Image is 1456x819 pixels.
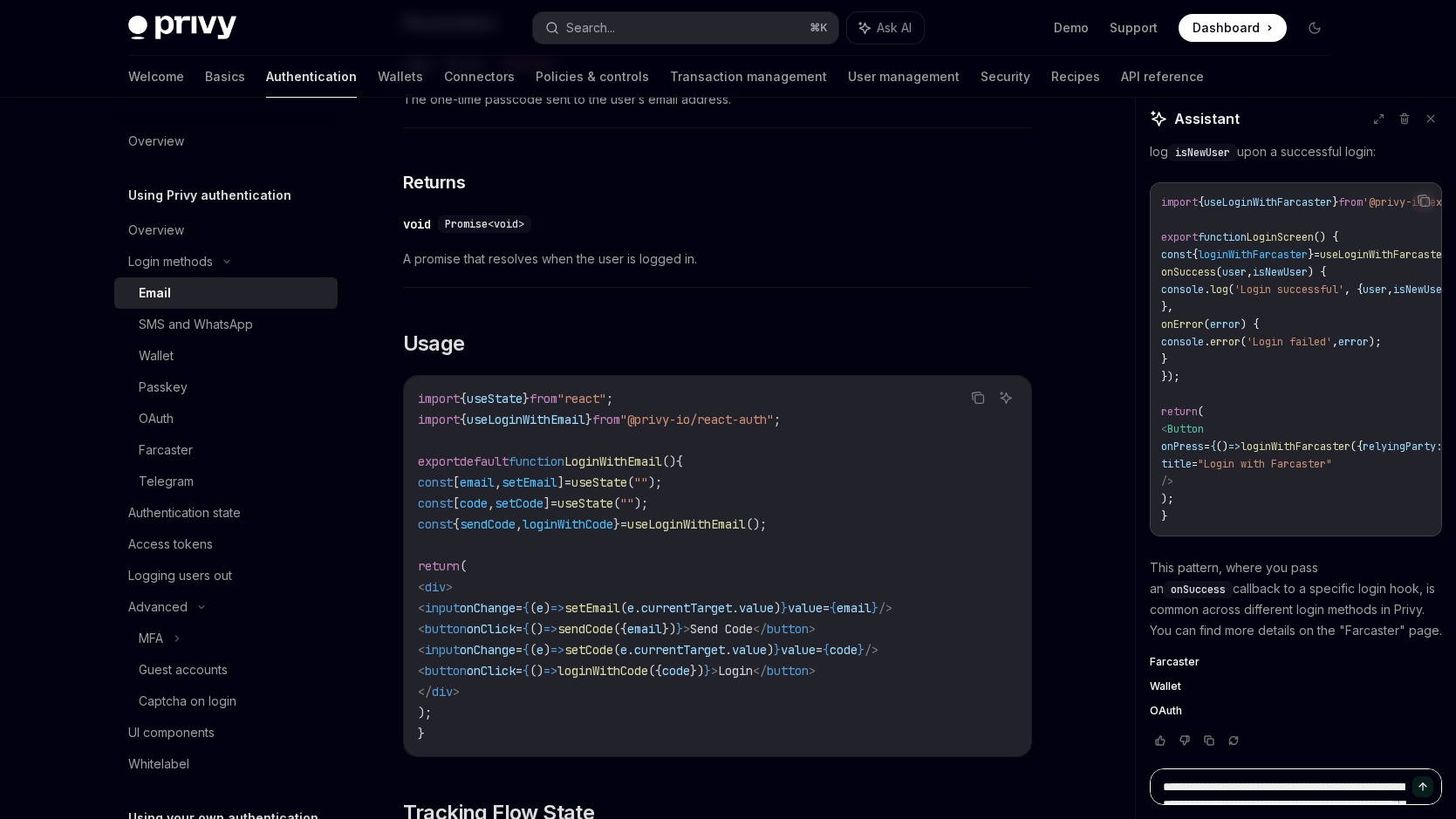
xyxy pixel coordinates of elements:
[676,621,683,637] span: }
[1332,335,1338,349] span: ,
[114,748,338,780] a: Whitelabel
[732,642,767,658] span: value
[495,474,502,490] span: ,
[683,621,690,637] span: >
[634,495,648,511] span: );
[378,56,423,98] a: Wallets
[1192,248,1198,262] span: {
[1051,56,1100,98] a: Recipes
[1412,189,1435,212] button: Copy the contents from the code block
[1204,317,1210,331] span: (
[1161,265,1216,279] span: onSuccess
[1308,248,1314,262] span: }
[114,434,338,466] a: Farcaster
[460,391,467,406] span: {
[634,474,648,490] span: ""
[114,403,338,434] a: OAuth
[627,516,746,532] span: useLoginWithEmail
[1393,283,1448,297] span: isNewUser
[585,412,592,427] span: }
[732,600,739,616] span: .
[509,454,564,469] span: function
[1204,335,1210,349] span: .
[1198,405,1204,419] span: (
[425,579,446,595] span: div
[543,621,557,637] span: =>
[418,474,453,490] span: const
[767,663,809,679] span: button
[648,474,662,490] span: );
[550,495,557,511] span: =
[425,642,460,658] span: input
[739,600,774,616] span: value
[1314,230,1338,244] span: () {
[128,251,213,272] div: Login methods
[418,621,425,637] span: <
[139,345,174,366] div: Wallet
[128,185,291,206] h5: Using Privy authentication
[676,454,683,469] span: {
[516,621,523,637] span: =
[1363,283,1387,297] span: user
[781,642,816,658] span: value
[523,642,530,658] span: {
[557,495,613,511] span: useState
[620,516,627,532] span: =
[523,621,530,637] span: {
[847,12,924,44] button: Ask AI
[648,663,662,679] span: ({
[613,516,620,532] span: }
[139,659,228,680] div: Guest accounts
[114,309,338,340] a: SMS and WhatsApp
[467,391,523,406] span: useState
[460,642,516,658] span: onChange
[1210,317,1241,331] span: error
[809,663,816,679] span: >
[1210,283,1228,297] span: log
[543,495,550,511] span: ]
[1110,19,1158,37] a: Support
[446,579,453,595] span: >
[1387,283,1393,297] span: ,
[550,600,564,616] span: =>
[877,19,912,37] span: Ask AI
[613,642,620,658] span: (
[418,663,425,679] span: <
[995,386,1017,409] button: Ask AI
[1161,474,1173,488] span: />
[536,56,649,98] a: Policies & controls
[530,391,557,406] span: from
[533,12,838,44] button: Search...⌘K
[1204,283,1210,297] span: .
[767,642,774,658] span: )
[1247,265,1253,279] span: ,
[848,56,960,98] a: User management
[1198,248,1308,262] span: loginWithFarcaster
[634,600,641,616] span: .
[1150,655,1442,669] a: Farcaster
[425,600,460,616] span: input
[114,466,338,497] a: Telegram
[592,412,620,427] span: from
[704,663,711,679] span: }
[128,220,184,241] div: Overview
[543,663,557,679] span: =>
[418,516,453,532] span: const
[1210,335,1241,349] span: error
[746,516,767,532] span: ();
[967,386,989,409] button: Copy the contents from the code block
[114,529,338,560] a: Access tokens
[662,454,676,469] span: ()
[1241,440,1350,454] span: loginWithFarcaster
[128,534,213,555] div: Access tokens
[418,558,460,574] span: return
[460,495,488,511] span: code
[662,621,676,637] span: })
[1150,655,1200,669] span: Farcaster
[816,642,823,658] span: =
[1161,457,1192,471] span: title
[114,277,338,309] a: Email
[467,663,516,679] span: onClick
[1161,317,1204,331] span: onError
[1412,776,1433,797] button: Send message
